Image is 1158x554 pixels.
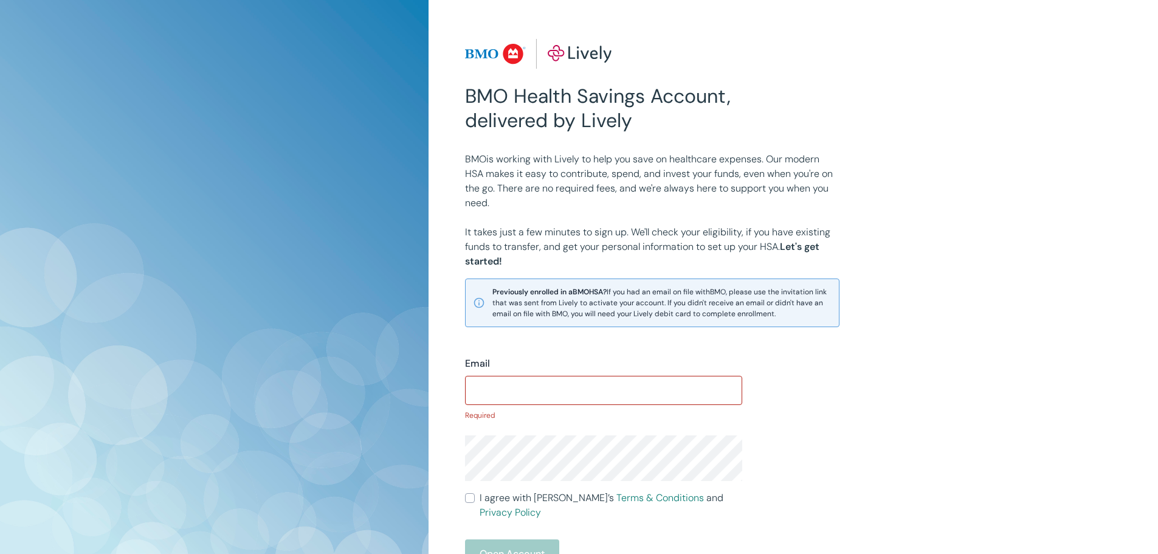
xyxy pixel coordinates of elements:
[465,152,839,210] p: BMO is working with Lively to help you save on healthcare expenses. Our modern HSA makes it easy ...
[465,39,612,69] img: Lively
[616,491,704,504] a: Terms & Conditions
[480,491,742,520] span: I agree with [PERSON_NAME]’s and
[492,287,607,297] strong: Previously enrolled in a BMO HSA?
[465,84,742,133] h2: BMO Health Savings Account, delivered by Lively
[465,356,490,371] label: Email
[492,286,832,319] span: If you had an email on file with BMO , please use the invitation link that was sent from Lively t...
[465,410,742,421] p: Required
[480,506,541,519] a: Privacy Policy
[465,225,839,269] p: It takes just a few minutes to sign up. We'll check your eligibility, if you have existing funds ...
